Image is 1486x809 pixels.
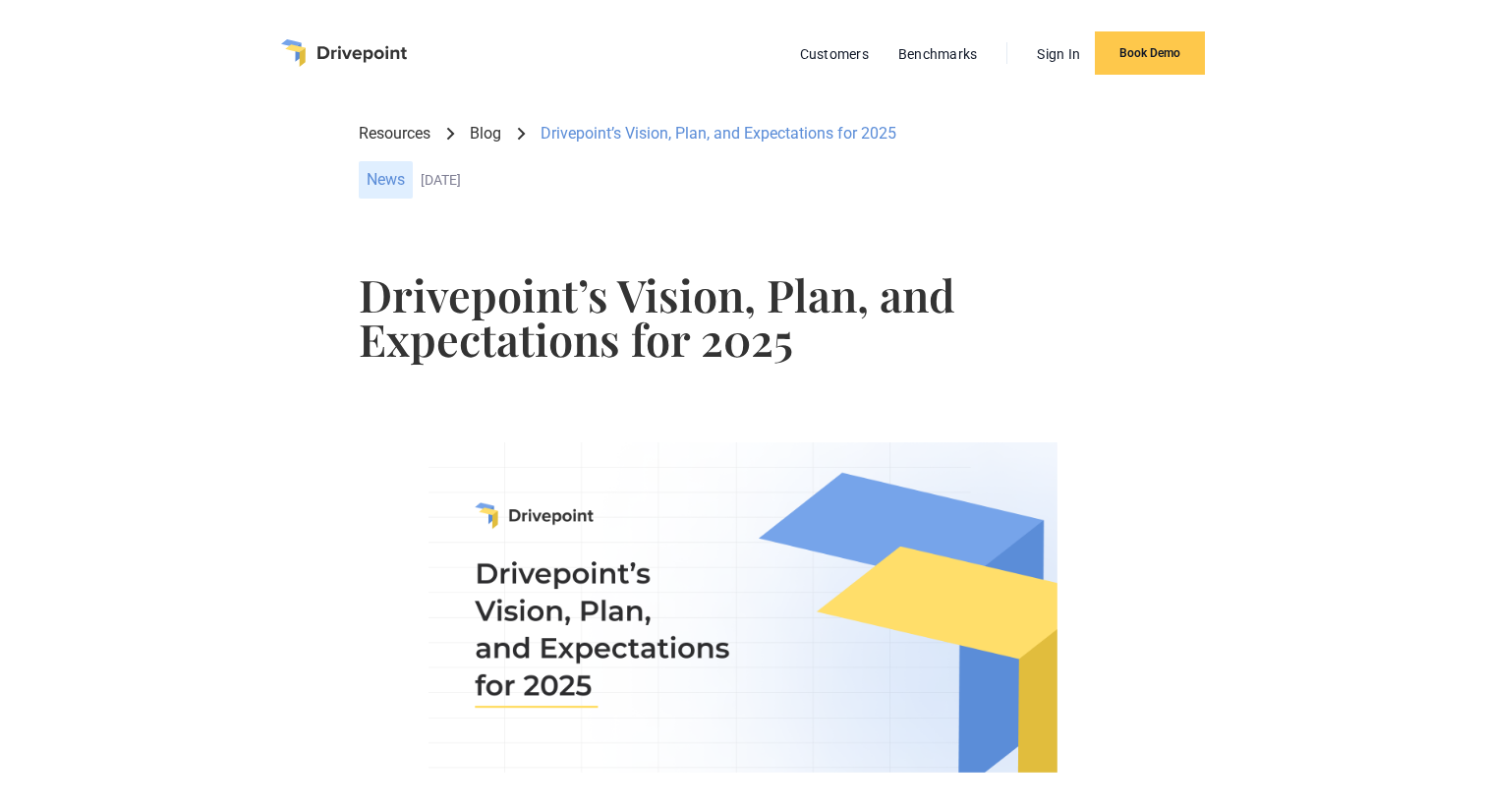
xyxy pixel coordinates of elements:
a: Sign In [1027,41,1090,67]
a: Blog [470,123,501,144]
div: Drivepoint’s Vision, Plan, and Expectations for 2025 [541,123,896,144]
h1: Drivepoint’s Vision, Plan, and Expectations for 2025 [359,272,1127,361]
div: News [359,161,413,199]
a: Customers [790,41,879,67]
div: [DATE] [421,172,1127,189]
a: home [281,39,407,67]
a: Benchmarks [888,41,988,67]
a: Book Demo [1095,31,1205,75]
a: Resources [359,123,430,144]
